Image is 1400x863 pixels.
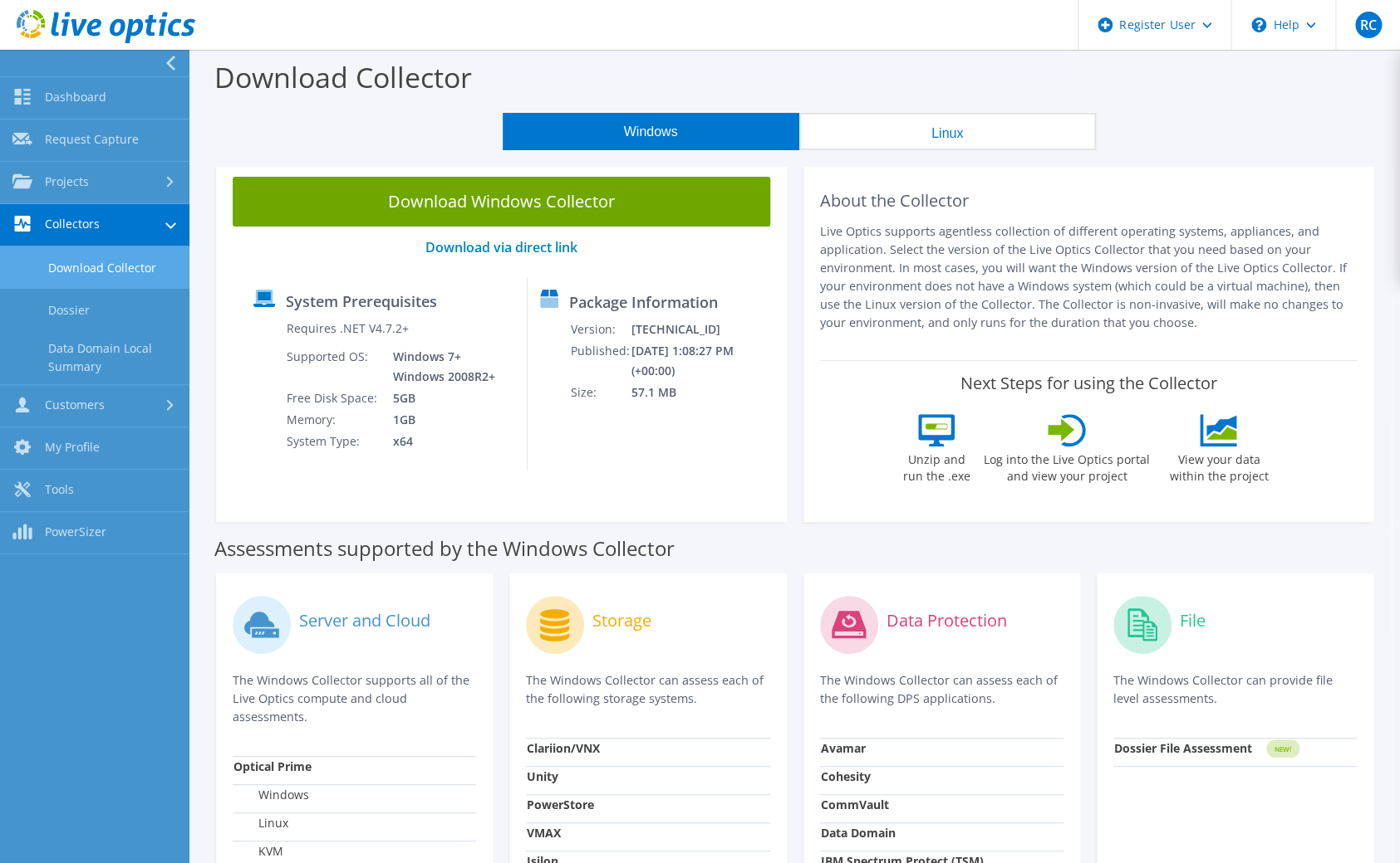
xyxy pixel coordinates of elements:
[820,222,1358,332] p: Live Optics supports agentless collection of different operating systems, appliances, and applica...
[381,431,499,452] td: x64
[503,113,799,150] button: Windows
[1274,744,1290,753] tspan: NEW!
[821,740,866,756] strong: Avamar
[592,612,651,629] label: Storage
[631,340,779,382] td: [DATE] 1:08:27 PM (+00:00)
[820,671,1064,708] p: The Windows Collector can assess each of the following DPS applications.
[569,294,718,310] label: Package Information
[631,319,779,340] td: [TECHNICAL_ID]
[898,446,975,485] label: Unzip and run the .exe
[286,431,381,452] td: System Type:
[286,388,381,409] td: Free Disk Space:
[381,409,499,431] td: 1GB
[299,612,430,629] label: Server and Cloud
[1114,740,1252,756] strong: Dossier File Assessment
[214,540,675,557] label: Assessments supported by the Windows Collector
[631,382,779,403] td: 57.1 MB
[381,346,499,388] td: Windows 7+ Windows 2008R2+
[527,825,561,841] strong: VMAX
[286,346,381,388] td: Supported OS:
[821,768,871,784] strong: Cohesity
[820,191,1358,211] h2: About the Collector
[527,768,558,784] strong: Unity
[233,787,309,803] label: Windows
[425,238,577,256] a: Download via direct link
[286,409,381,431] td: Memory:
[799,113,1096,150] button: Linux
[527,797,594,812] strong: PowerStore
[983,446,1151,485] label: Log into the Live Optics portal and view your project
[1355,12,1382,38] span: RC
[1180,612,1206,629] label: File
[527,740,600,756] strong: Clariion/VNX
[960,373,1216,393] label: Next Steps for using the Collector
[1159,446,1279,485] label: View your data within the project
[381,388,499,409] td: 5GB
[286,293,437,310] label: System Prerequisites
[821,825,896,841] strong: Data Domain
[526,671,769,708] p: The Windows Collector can assess each of the following storage systems.
[570,340,631,382] td: Published:
[570,319,631,340] td: Version:
[214,58,472,96] label: Download Collector
[887,612,1007,629] label: Data Protection
[1113,671,1357,708] p: The Windows Collector can provide file level assessments.
[233,177,770,227] a: Download Windows Collector
[570,382,631,403] td: Size:
[287,320,409,337] label: Requires .NET V4.7.2+
[821,797,889,812] strong: CommVault
[1251,17,1266,32] svg: \n
[233,815,288,831] label: Linux
[233,671,476,726] p: The Windows Collector supports all of the Live Optics compute and cloud assessments.
[233,843,283,860] label: KVM
[233,758,312,774] strong: Optical Prime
